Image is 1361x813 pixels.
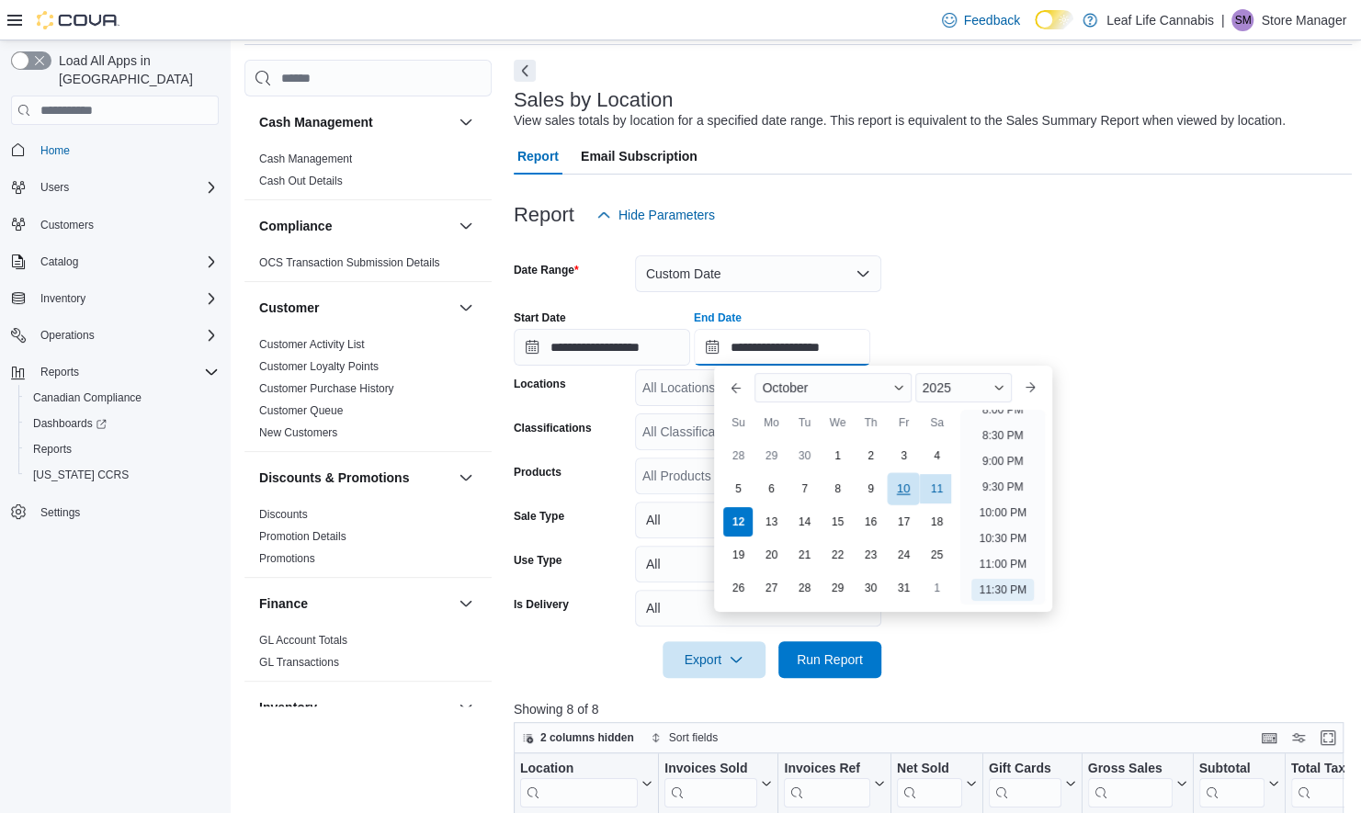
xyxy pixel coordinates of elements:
[514,89,674,111] h3: Sales by Location
[856,441,885,470] div: day-2
[856,540,885,570] div: day-23
[694,311,742,325] label: End Date
[259,530,346,543] a: Promotion Details
[723,408,753,437] div: Su
[40,365,79,379] span: Reports
[33,324,219,346] span: Operations
[259,469,409,487] h3: Discounts & Promotions
[259,656,339,669] a: GL Transactions
[975,450,1031,472] li: 9:00 PM
[26,387,149,409] a: Canadian Compliance
[784,761,884,807] button: Invoices Ref
[4,249,226,275] button: Catalog
[635,546,881,582] button: All
[259,404,343,417] a: Customer Queue
[514,465,561,480] label: Products
[971,553,1033,575] li: 11:00 PM
[1287,727,1310,749] button: Display options
[26,464,136,486] a: [US_STATE] CCRS
[754,373,911,402] div: Button. Open the month selector. October is currently selected.
[33,416,107,431] span: Dashboards
[1087,761,1172,778] div: Gross Sales
[789,507,819,536] div: day-14
[822,540,852,570] div: day-22
[975,399,1031,421] li: 8:00 PM
[1231,9,1253,31] div: Store Manager
[822,507,852,536] div: day-15
[975,476,1031,498] li: 9:30 PM
[259,507,308,522] span: Discounts
[1198,761,1278,807] button: Subtotal
[26,438,79,460] a: Reports
[40,143,70,158] span: Home
[259,256,440,269] a: OCS Transaction Submission Details
[515,727,641,749] button: 2 columns hidden
[33,251,85,273] button: Catalog
[589,197,722,233] button: Hide Parameters
[922,507,951,536] div: day-18
[989,761,1076,807] button: Gift Cards
[756,441,786,470] div: day-29
[40,328,95,343] span: Operations
[635,590,881,627] button: All
[723,507,753,536] div: day-12
[4,211,226,238] button: Customers
[244,333,492,451] div: Customer
[635,255,881,292] button: Custom Date
[259,299,319,317] h3: Customer
[514,311,566,325] label: Start Date
[889,441,918,470] div: day-3
[1035,10,1073,29] input: Dark Mode
[923,380,951,395] span: 2025
[259,217,332,235] h3: Compliance
[259,551,315,566] span: Promotions
[4,136,226,163] button: Home
[756,573,786,603] div: day-27
[514,700,1352,718] p: Showing 8 of 8
[455,297,477,319] button: Customer
[259,255,440,270] span: OCS Transaction Submission Details
[922,540,951,570] div: day-25
[721,373,751,402] button: Previous Month
[789,573,819,603] div: day-28
[51,51,219,88] span: Load All Apps in [GEOGRAPHIC_DATA]
[669,730,718,745] span: Sort fields
[789,540,819,570] div: day-21
[259,337,365,352] span: Customer Activity List
[259,698,451,717] button: Inventory
[971,527,1033,549] li: 10:30 PM
[18,462,226,488] button: [US_STATE] CCRS
[259,469,451,487] button: Discounts & Promotions
[989,761,1061,807] div: Gift Card Sales
[259,359,379,374] span: Customer Loyalty Points
[581,138,698,175] span: Email Subscription
[514,421,592,435] label: Classifications
[33,324,102,346] button: Operations
[1035,29,1036,30] span: Dark Mode
[33,140,77,162] a: Home
[259,634,347,647] a: GL Account Totals
[514,204,574,226] h3: Report
[1015,373,1045,402] button: Next month
[259,152,352,165] a: Cash Management
[514,263,579,277] label: Date Range
[455,593,477,615] button: Finance
[897,761,962,807] div: Net Sold
[18,436,226,462] button: Reports
[37,11,119,29] img: Cova
[33,176,219,198] span: Users
[259,594,451,613] button: Finance
[856,573,885,603] div: day-30
[540,730,634,745] span: 2 columns hidden
[33,138,219,161] span: Home
[259,552,315,565] a: Promotions
[33,442,72,457] span: Reports
[520,761,638,807] div: Location
[723,540,753,570] div: day-19
[822,573,852,603] div: day-29
[455,467,477,489] button: Discounts & Promotions
[4,322,226,348] button: Operations
[1317,727,1339,749] button: Enter fullscreen
[26,438,219,460] span: Reports
[635,502,881,538] button: All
